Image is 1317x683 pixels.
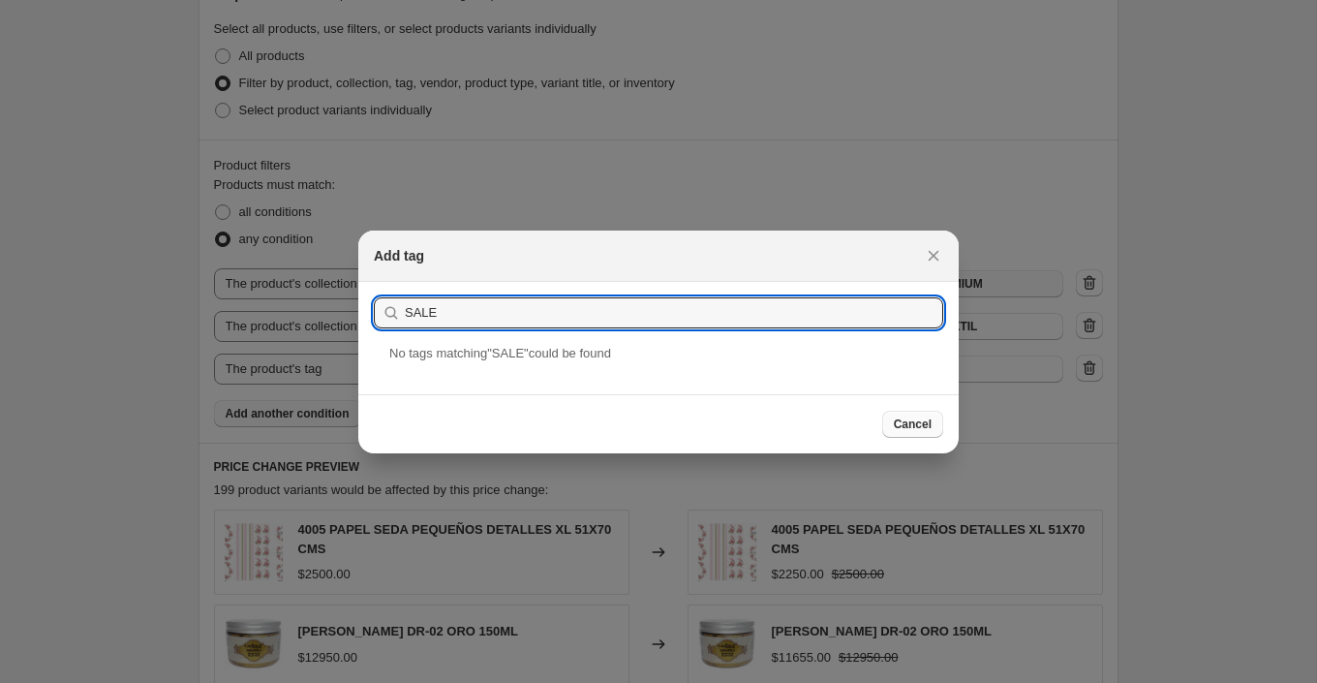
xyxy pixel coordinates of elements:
[389,346,611,360] span: No tag s matching " SALE " could be found
[894,417,932,432] span: Cancel
[405,297,943,328] input: Search tags
[882,411,943,438] button: Cancel
[920,242,947,269] button: Close
[374,246,424,265] h2: Add tag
